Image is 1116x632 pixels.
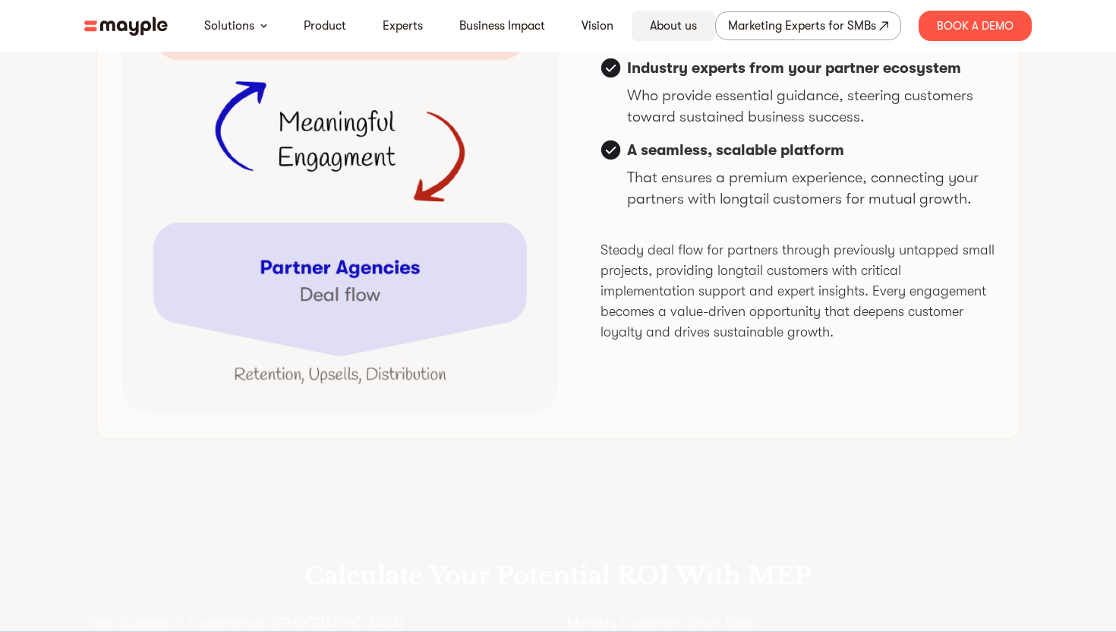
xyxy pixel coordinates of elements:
a: Product [304,17,346,35]
p: Who provide essential guidance, steering customers toward sustained business success. [627,85,995,128]
iframe: Chat Widget [843,456,1116,632]
a: Business Impact [459,17,545,35]
p: That ensures a premium experience, connecting your partners with longtail customers for mutual gr... [627,167,995,210]
a: About us [650,17,697,35]
h3: Calculate Your Potential ROI With MEP [304,561,812,591]
p: A seamless, scalable platform [627,140,995,161]
img: arrow-down [260,24,267,28]
a: Marketing Experts for SMBs [715,11,901,40]
div: Book A Demo [919,11,1032,41]
a: Experts [383,17,423,35]
p: Industry experts from your partner ecosystem [627,58,995,79]
a: Vision [582,17,613,35]
p: Total Number of Customers in [GEOGRAPHIC_DATA] [87,614,549,632]
img: mayple-logo [84,17,168,36]
a: Solutions [204,17,254,35]
p: Monthly Customer Churn Rate [567,614,1029,632]
p: Steady deal flow for partners through previously untapped small projects, providing longtail cust... [601,240,995,343]
div: Marketing Experts for SMBs [728,15,876,36]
